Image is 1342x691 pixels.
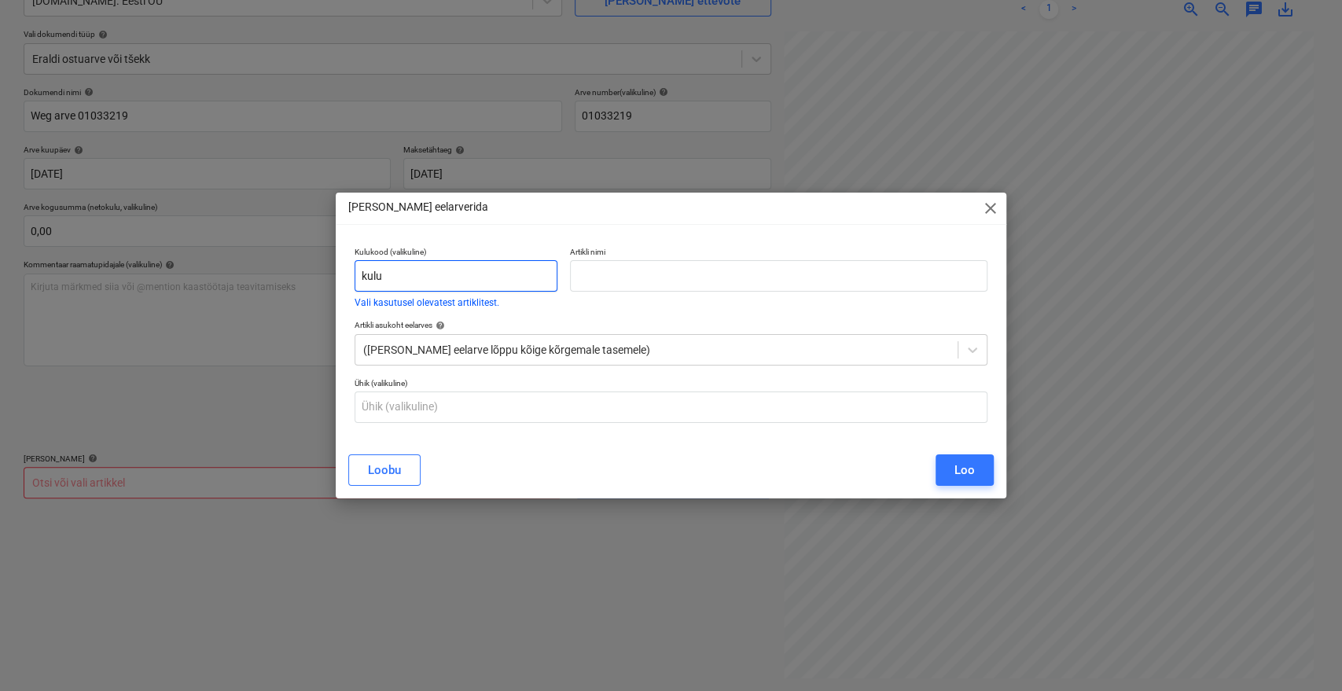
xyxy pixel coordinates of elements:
[368,460,401,480] div: Loobu
[348,454,421,486] button: Loobu
[348,199,488,215] p: [PERSON_NAME] eelarverida
[355,298,499,307] button: Vali kasutusel olevatest artiklitest.
[981,199,1000,218] span: close
[355,247,557,260] p: Kulukood (valikuline)
[432,321,445,330] span: help
[355,391,988,423] input: Ühik (valikuline)
[355,378,988,391] p: Ühik (valikuline)
[936,454,994,486] button: Loo
[355,320,988,330] div: Artikli asukoht eelarves
[570,247,988,260] p: Artikli nimi
[954,460,975,480] div: Loo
